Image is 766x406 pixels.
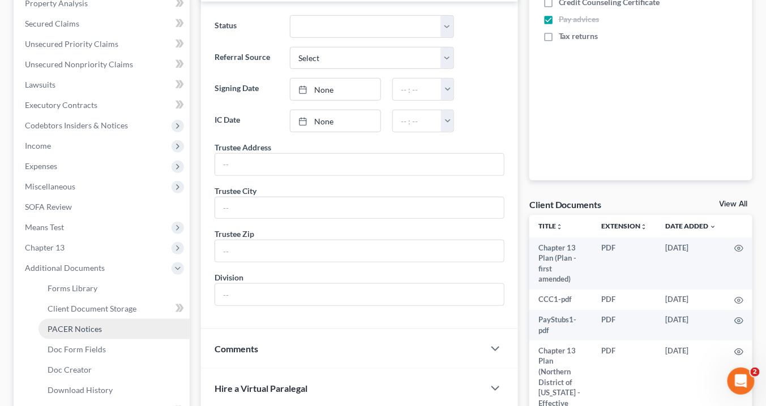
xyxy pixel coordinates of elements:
[215,185,256,197] div: Trustee City
[393,79,442,100] input: -- : --
[656,290,725,310] td: [DATE]
[48,324,102,334] span: PACER Notices
[25,59,133,69] span: Unsecured Nonpriority Claims
[16,197,190,217] a: SOFA Review
[209,47,284,70] label: Referral Source
[16,14,190,34] a: Secured Claims
[16,95,190,115] a: Executory Contracts
[601,222,647,230] a: Extensionunfold_more
[529,310,592,341] td: PayStubs1-pdf
[25,222,64,232] span: Means Test
[728,368,755,395] iframe: Intercom live chat
[25,100,97,110] span: Executory Contracts
[529,237,592,290] td: Chapter 13 Plan (Plan - first amended)
[709,223,716,230] i: expand_more
[16,34,190,54] a: Unsecured Priority Claims
[48,385,113,395] span: Download History
[559,31,598,42] span: Tax returns
[25,263,105,273] span: Additional Documents
[290,79,380,100] a: None
[209,15,284,38] label: Status
[48,304,136,313] span: Client Document Storage
[25,161,57,171] span: Expenses
[215,271,243,283] div: Division
[16,54,190,75] a: Unsecured Nonpriority Claims
[209,110,284,132] label: IC Date
[215,141,271,153] div: Trustee Address
[48,365,92,374] span: Doc Creator
[215,240,504,262] input: --
[592,290,656,310] td: PDF
[38,278,190,299] a: Forms Library
[38,360,190,380] a: Doc Creator
[215,284,504,305] input: --
[25,120,128,130] span: Codebtors Insiders & Notices
[290,110,380,132] a: None
[640,223,647,230] i: unfold_more
[592,237,656,290] td: PDF
[48,344,106,354] span: Doc Form Fields
[529,290,592,310] td: CCC1-pdf
[38,339,190,360] a: Doc Form Fields
[38,380,190,400] a: Download History
[25,80,55,89] span: Lawsuits
[556,223,563,230] i: unfold_more
[25,202,72,211] span: SOFA Review
[38,299,190,319] a: Client Document Storage
[25,141,51,150] span: Income
[751,368,760,377] span: 2
[665,222,716,230] a: Date Added expand_more
[592,310,656,341] td: PDF
[215,383,307,394] span: Hire a Virtual Paralegal
[656,310,725,341] td: [DATE]
[215,228,254,240] div: Trustee Zip
[16,75,190,95] a: Lawsuits
[656,237,725,290] td: [DATE]
[720,200,748,208] a: View All
[25,39,118,49] span: Unsecured Priority Claims
[559,14,600,25] span: Pay advices
[529,198,602,210] div: Client Documents
[38,319,190,339] a: PACER Notices
[215,197,504,219] input: --
[25,243,65,252] span: Chapter 13
[538,222,563,230] a: Titleunfold_more
[25,182,75,191] span: Miscellaneous
[215,343,258,354] span: Comments
[48,283,97,293] span: Forms Library
[215,154,504,175] input: --
[25,19,79,28] span: Secured Claims
[393,110,442,132] input: -- : --
[209,78,284,101] label: Signing Date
